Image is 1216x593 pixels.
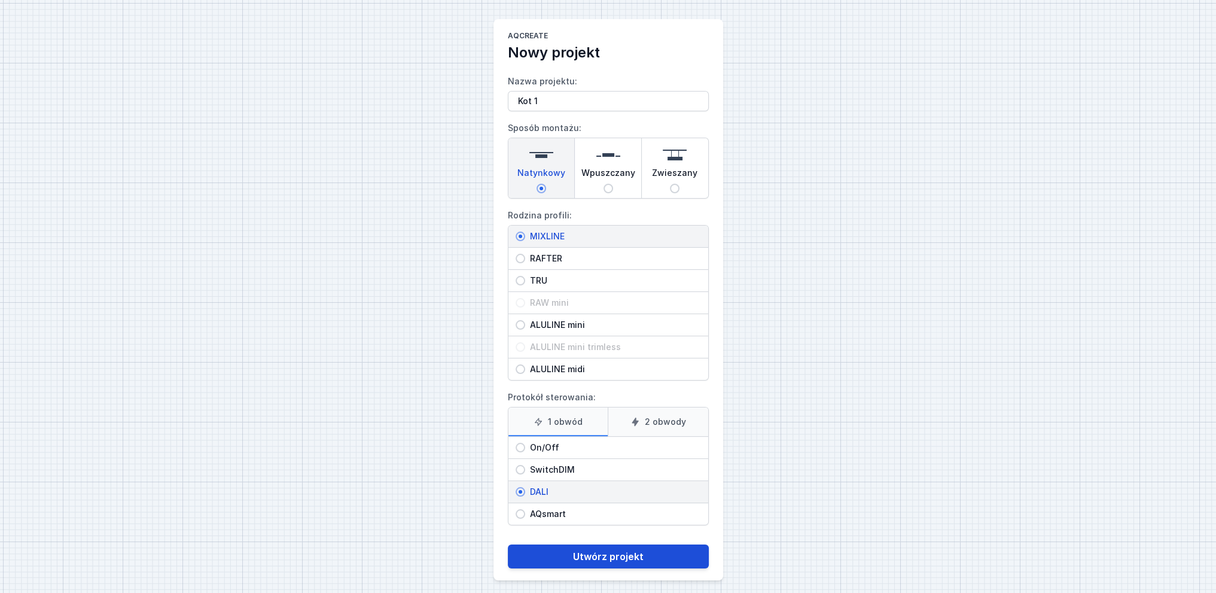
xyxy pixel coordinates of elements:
[525,363,701,375] span: ALULINE midi
[608,408,708,436] label: 2 obwody
[525,442,701,454] span: On/Off
[516,276,525,285] input: TRU
[525,319,701,331] span: ALULINE mini
[525,230,701,242] span: MIXLINE
[508,118,709,199] label: Sposób montażu:
[508,43,709,62] h2: Nowy projekt
[525,508,701,520] span: AQsmart
[525,464,701,476] span: SwitchDIM
[537,184,546,193] input: Natynkowy
[516,232,525,241] input: MIXLINE
[516,443,525,452] input: On/Off
[596,143,620,167] img: recessed.svg
[508,31,709,43] h1: AQcreate
[516,254,525,263] input: RAFTER
[529,143,553,167] img: surface.svg
[508,72,709,111] label: Nazwa projektu:
[508,388,709,525] label: Protokół sterowania:
[670,184,679,193] input: Zwieszany
[516,364,525,374] input: ALULINE midi
[525,253,701,264] span: RAFTER
[508,408,608,436] label: 1 obwód
[525,275,701,287] span: TRU
[508,91,709,111] input: Nazwa projektu:
[516,509,525,519] input: AQsmart
[516,465,525,475] input: SwitchDIM
[581,167,635,184] span: Wpuszczany
[516,487,525,497] input: DALI
[663,143,687,167] img: suspended.svg
[508,206,709,381] label: Rodzina profili:
[525,486,701,498] span: DALI
[604,184,613,193] input: Wpuszczany
[652,167,697,184] span: Zwieszany
[508,545,709,568] button: Utwórz projekt
[517,167,565,184] span: Natynkowy
[516,320,525,330] input: ALULINE mini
